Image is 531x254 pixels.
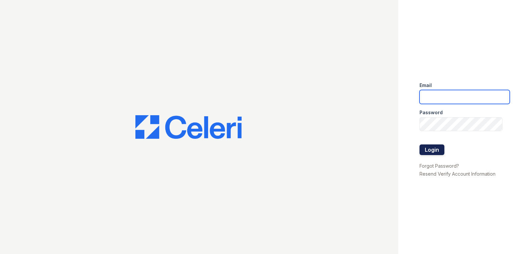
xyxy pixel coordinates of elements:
[419,144,444,155] button: Login
[135,115,242,139] img: CE_Logo_Blue-a8612792a0a2168367f1c8372b55b34899dd931a85d93a1a3d3e32e68fde9ad4.png
[419,171,495,177] a: Resend Verify Account Information
[419,82,432,89] label: Email
[419,163,459,169] a: Forgot Password?
[419,109,443,116] label: Password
